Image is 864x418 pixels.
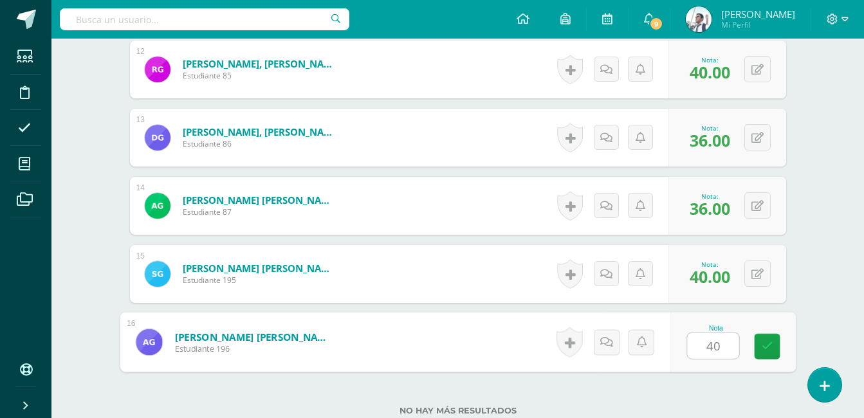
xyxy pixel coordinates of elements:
span: Estudiante 196 [174,343,333,355]
a: [PERSON_NAME] [PERSON_NAME] [183,262,337,275]
span: 40.00 [690,266,730,287]
span: Estudiante 85 [183,70,337,81]
span: Estudiante 87 [183,206,337,217]
span: [PERSON_NAME] [721,8,795,21]
div: Nota: [690,55,730,64]
img: f59bf058c886b17250b421d67a6c7743.png [145,261,170,287]
a: [PERSON_NAME], [PERSON_NAME] [183,57,337,70]
input: Busca un usuario... [60,8,349,30]
span: 36.00 [690,129,730,151]
img: b6aaada6451cc67ecf473bf531170def.png [686,6,712,32]
span: Mi Perfil [721,19,795,30]
span: 36.00 [690,197,730,219]
input: 0-40.0 [687,333,739,359]
span: Estudiante 86 [183,138,337,149]
div: Nota: [690,192,730,201]
span: 9 [649,17,663,31]
div: Nota: [690,123,730,132]
img: c258e8c1e4c0e54981bf318810a32cac.png [145,193,170,219]
a: [PERSON_NAME] [PERSON_NAME] [183,194,337,206]
img: 86d3a9f8bcd122a5a5aa46ecb3787ecd.png [145,57,170,82]
span: 40.00 [690,61,730,83]
label: No hay más resultados [130,406,786,415]
div: Nota: [690,260,730,269]
img: 56c4a922955197d3734607d5c3ced602.png [145,125,170,150]
img: b2e0c37c40f145ceaff8fe79cf7b51ba.png [136,329,162,355]
a: [PERSON_NAME], [PERSON_NAME] [183,125,337,138]
div: Nota [686,325,745,332]
a: [PERSON_NAME] [PERSON_NAME] [174,330,333,343]
span: Estudiante 195 [183,275,337,286]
